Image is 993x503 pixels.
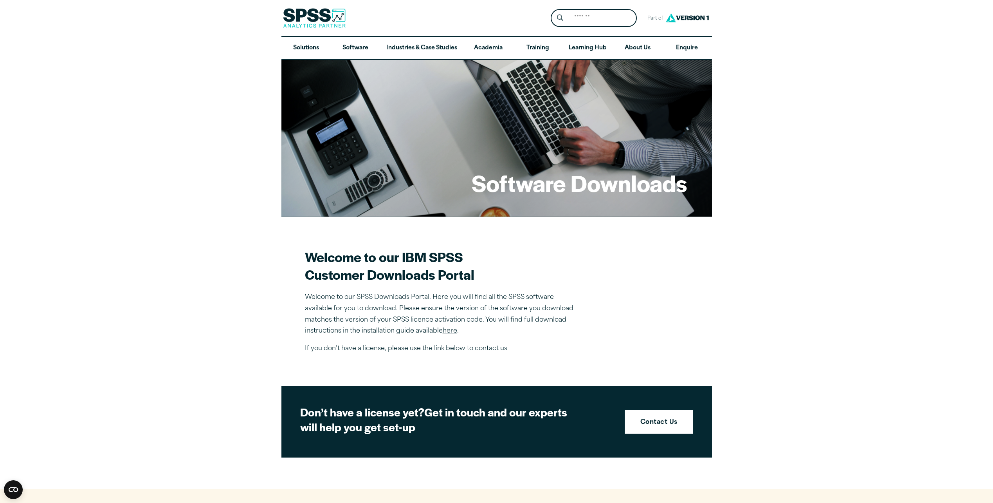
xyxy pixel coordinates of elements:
h2: Welcome to our IBM SPSS Customer Downloads Portal [305,248,579,283]
nav: Desktop version of site main menu [281,37,712,60]
img: Version1 Logo [664,11,711,25]
h1: Software Downloads [472,168,687,198]
a: Contact Us [625,410,693,434]
a: Industries & Case Studies [380,37,463,60]
a: Solutions [281,37,331,60]
strong: Don’t have a license yet? [300,404,424,420]
button: Open CMP widget [4,480,23,499]
span: Part of [643,13,664,24]
a: About Us [613,37,662,60]
a: Learning Hub [562,37,613,60]
p: Welcome to our SPSS Downloads Portal. Here you will find all the SPSS software available for you ... [305,292,579,337]
img: SPSS Analytics Partner [283,8,346,28]
a: Training [513,37,562,60]
a: Enquire [662,37,712,60]
a: Academia [463,37,513,60]
strong: Contact Us [640,418,678,428]
a: Software [331,37,380,60]
button: Search magnifying glass icon [553,11,567,25]
a: here [443,328,457,334]
form: Site Header Search Form [551,9,637,27]
h2: Get in touch and our experts will help you get set-up [300,405,574,434]
p: If you don’t have a license, please use the link below to contact us [305,343,579,355]
svg: Search magnifying glass icon [557,14,563,21]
